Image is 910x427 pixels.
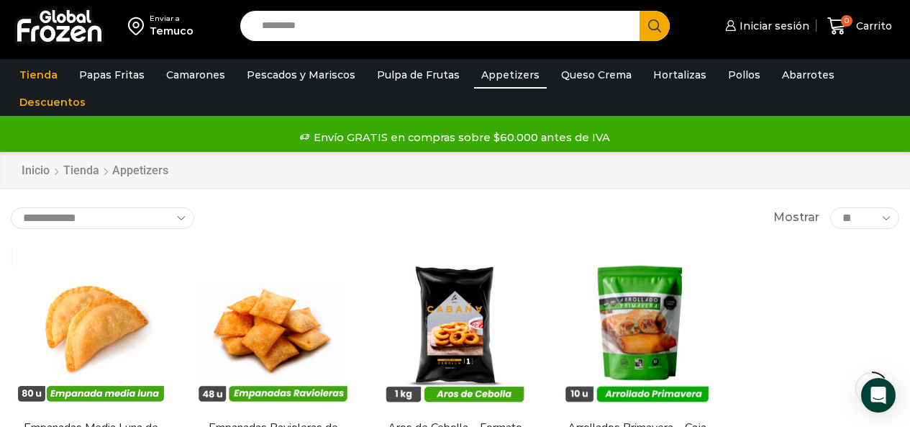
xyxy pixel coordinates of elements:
a: Tienda [63,163,100,179]
div: Temuco [150,24,194,38]
a: Hortalizas [646,61,714,89]
div: Enviar a [150,14,194,24]
span: Mostrar [773,210,819,226]
a: Papas Fritas [72,61,152,89]
a: Abarrotes [775,61,842,89]
a: Pescados y Mariscos [240,61,363,89]
div: Open Intercom Messenger [861,378,896,413]
h1: Appetizers [112,163,168,177]
a: Pulpa de Frutas [370,61,467,89]
a: Descuentos [12,89,93,116]
a: Iniciar sesión [722,12,809,40]
a: Appetizers [474,61,547,89]
a: Queso Crema [554,61,639,89]
button: Search button [640,11,670,41]
a: Pollos [721,61,768,89]
span: Iniciar sesión [736,19,809,33]
select: Pedido de la tienda [11,207,194,229]
a: Inicio [21,163,50,179]
a: Tienda [12,61,65,89]
span: Carrito [852,19,892,33]
a: Camarones [159,61,232,89]
nav: Breadcrumb [21,163,168,179]
img: address-field-icon.svg [128,14,150,38]
a: 0 Carrito [824,9,896,43]
span: 0 [841,15,852,27]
